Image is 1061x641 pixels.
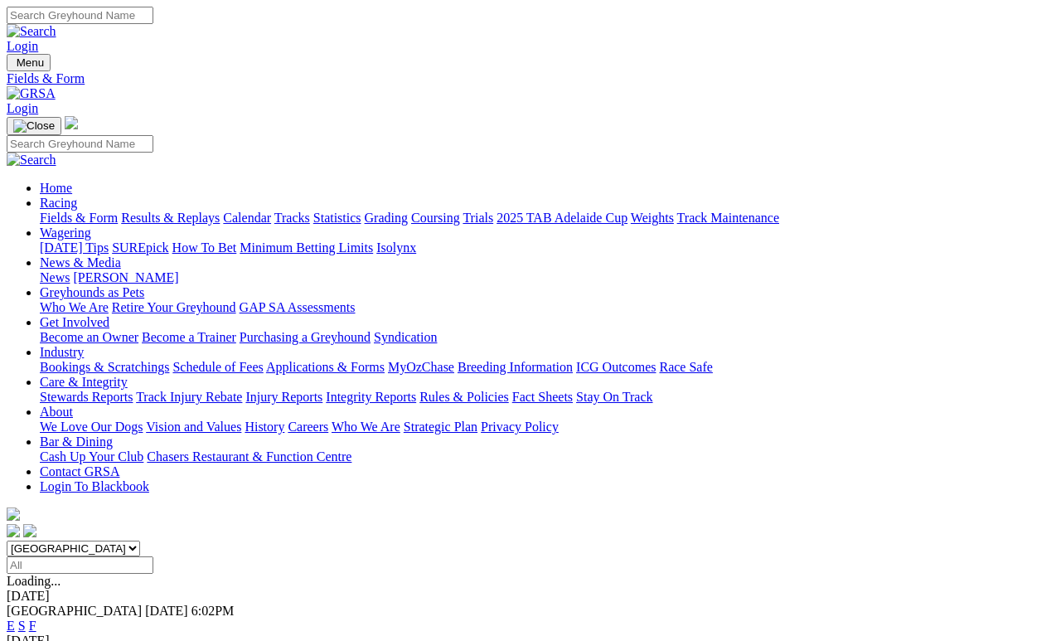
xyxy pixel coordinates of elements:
[376,240,416,255] a: Isolynx
[419,390,509,404] a: Rules & Policies
[40,315,109,329] a: Get Involved
[40,300,1054,315] div: Greyhounds as Pets
[17,56,44,69] span: Menu
[326,390,416,404] a: Integrity Reports
[40,390,133,404] a: Stewards Reports
[7,619,15,633] a: E
[7,54,51,71] button: Toggle navigation
[29,619,36,633] a: F
[121,211,220,225] a: Results & Replays
[240,240,373,255] a: Minimum Betting Limits
[13,119,55,133] img: Close
[40,285,144,299] a: Greyhounds as Pets
[677,211,779,225] a: Track Maintenance
[388,360,454,374] a: MyOzChase
[7,524,20,537] img: facebook.svg
[576,360,656,374] a: ICG Outcomes
[497,211,627,225] a: 2025 TAB Adelaide Cup
[274,211,310,225] a: Tracks
[240,300,356,314] a: GAP SA Assessments
[266,360,385,374] a: Applications & Forms
[404,420,477,434] a: Strategic Plan
[40,330,138,344] a: Become an Owner
[112,300,236,314] a: Retire Your Greyhound
[40,479,149,493] a: Login To Blackbook
[7,135,153,153] input: Search
[146,420,241,434] a: Vision and Values
[40,375,128,389] a: Care & Integrity
[7,507,20,521] img: logo-grsa-white.png
[458,360,573,374] a: Breeding Information
[23,524,36,537] img: twitter.svg
[288,420,328,434] a: Careers
[7,589,1054,604] div: [DATE]
[40,360,1054,375] div: Industry
[512,390,573,404] a: Fact Sheets
[136,390,242,404] a: Track Injury Rebate
[40,390,1054,405] div: Care & Integrity
[223,211,271,225] a: Calendar
[631,211,674,225] a: Weights
[7,24,56,39] img: Search
[659,360,712,374] a: Race Safe
[7,153,56,168] img: Search
[191,604,235,618] span: 6:02PM
[40,270,1054,285] div: News & Media
[40,345,84,359] a: Industry
[374,330,437,344] a: Syndication
[145,604,188,618] span: [DATE]
[172,360,263,374] a: Schedule of Fees
[40,240,109,255] a: [DATE] Tips
[7,574,61,588] span: Loading...
[40,420,1054,435] div: About
[40,449,1054,464] div: Bar & Dining
[40,226,91,240] a: Wagering
[142,330,236,344] a: Become a Trainer
[7,604,142,618] span: [GEOGRAPHIC_DATA]
[40,405,73,419] a: About
[463,211,493,225] a: Trials
[7,39,38,53] a: Login
[365,211,408,225] a: Grading
[65,116,78,129] img: logo-grsa-white.png
[73,270,178,284] a: [PERSON_NAME]
[332,420,400,434] a: Who We Are
[40,300,109,314] a: Who We Are
[7,7,153,24] input: Search
[40,240,1054,255] div: Wagering
[411,211,460,225] a: Coursing
[245,420,284,434] a: History
[112,240,168,255] a: SUREpick
[172,240,237,255] a: How To Bet
[40,464,119,478] a: Contact GRSA
[7,71,1054,86] a: Fields & Form
[576,390,652,404] a: Stay On Track
[7,117,61,135] button: Toggle navigation
[40,449,143,464] a: Cash Up Your Club
[40,211,118,225] a: Fields & Form
[481,420,559,434] a: Privacy Policy
[40,360,169,374] a: Bookings & Scratchings
[40,435,113,449] a: Bar & Dining
[313,211,361,225] a: Statistics
[40,211,1054,226] div: Racing
[40,330,1054,345] div: Get Involved
[18,619,26,633] a: S
[7,556,153,574] input: Select date
[40,255,121,270] a: News & Media
[40,196,77,210] a: Racing
[240,330,371,344] a: Purchasing a Greyhound
[147,449,351,464] a: Chasers Restaurant & Function Centre
[7,101,38,115] a: Login
[245,390,322,404] a: Injury Reports
[40,420,143,434] a: We Love Our Dogs
[40,181,72,195] a: Home
[40,270,70,284] a: News
[7,86,56,101] img: GRSA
